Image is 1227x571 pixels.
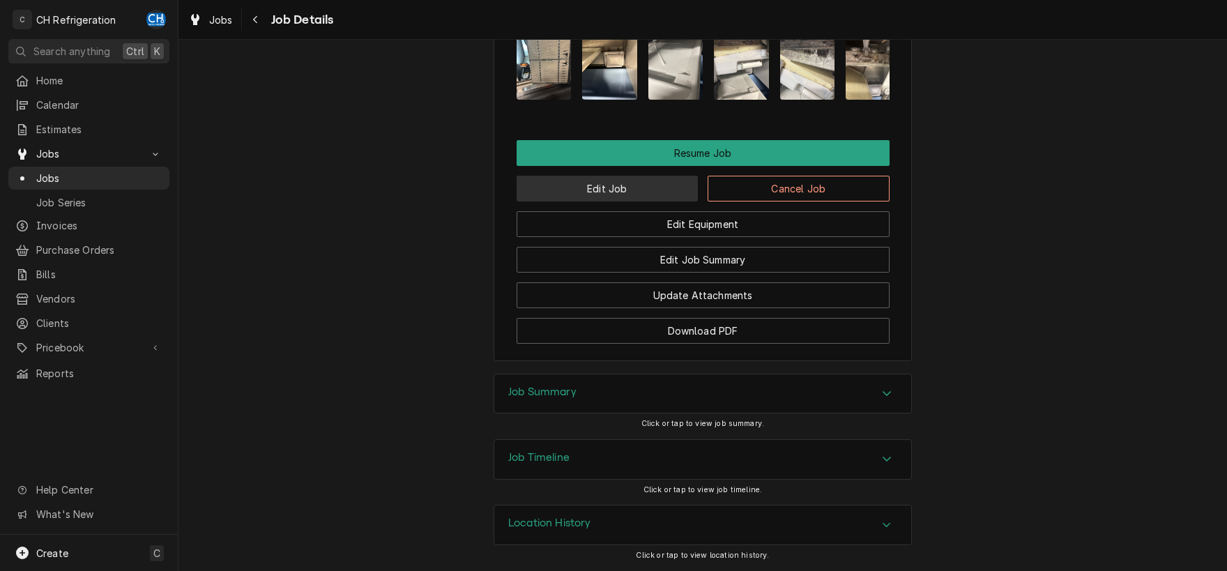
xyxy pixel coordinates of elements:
[8,503,169,526] a: Go to What's New
[13,10,32,29] div: C
[36,171,162,185] span: Jobs
[36,267,162,282] span: Bills
[494,505,911,545] button: Accordion Details Expand Trigger
[36,73,162,88] span: Home
[245,8,267,31] button: Navigate back
[8,336,169,359] a: Go to Pricebook
[267,10,334,29] span: Job Details
[714,26,769,100] img: Yyn8bz0lRoOh3EGQmpbq
[508,451,570,464] h3: Job Timeline
[183,8,238,31] a: Jobs
[508,386,577,399] h3: Job Summary
[494,505,911,545] div: Accordion Header
[8,287,169,310] a: Vendors
[36,243,162,257] span: Purchase Orders
[8,191,169,214] a: Job Series
[708,176,890,201] button: Cancel Job
[36,146,142,161] span: Jobs
[494,440,911,479] div: Accordion Header
[508,517,591,530] h3: Location History
[8,69,169,92] a: Home
[153,546,160,561] span: C
[36,340,142,355] span: Pricebook
[517,140,890,166] button: Resume Job
[494,374,911,413] div: Accordion Header
[517,26,572,100] img: JqJlSy2sRCmXbasEhEOo
[8,312,169,335] a: Clients
[517,2,890,111] div: Attachments
[146,10,166,29] div: CH
[8,142,169,165] a: Go to Jobs
[8,362,169,385] a: Reports
[36,547,68,559] span: Create
[494,374,911,413] button: Accordion Details Expand Trigger
[8,478,169,501] a: Go to Help Center
[33,44,110,59] span: Search anything
[517,176,699,201] button: Edit Job
[36,122,162,137] span: Estimates
[517,140,890,344] div: Button Group
[36,195,162,210] span: Job Series
[517,140,890,166] div: Button Group Row
[494,439,912,480] div: Job Timeline
[209,13,233,27] span: Jobs
[517,308,890,344] div: Button Group Row
[8,238,169,261] a: Purchase Orders
[494,505,912,545] div: Location History
[36,316,162,330] span: Clients
[154,44,160,59] span: K
[517,273,890,308] div: Button Group Row
[517,201,890,237] div: Button Group Row
[36,98,162,112] span: Calendar
[36,507,161,521] span: What's New
[36,218,162,233] span: Invoices
[8,39,169,63] button: Search anythingCtrlK
[517,15,890,111] span: Attachments
[494,374,912,414] div: Job Summary
[36,13,116,27] div: CH Refrigeration
[8,167,169,190] a: Jobs
[648,26,703,100] img: tO8qYqg1QRCCm7IiY66i
[8,214,169,237] a: Invoices
[517,247,890,273] button: Edit Job Summary
[517,237,890,273] div: Button Group Row
[36,482,161,497] span: Help Center
[636,551,769,560] span: Click or tap to view location history.
[8,93,169,116] a: Calendar
[517,166,890,201] div: Button Group Row
[517,282,890,308] button: Update Attachments
[146,10,166,29] div: Chris Hiraga's Avatar
[643,485,762,494] span: Click or tap to view job timeline.
[582,26,637,100] img: Ot2bMA25TSegh8vuaCwF
[126,44,144,59] span: Ctrl
[641,419,764,428] span: Click or tap to view job summary.
[36,366,162,381] span: Reports
[8,263,169,286] a: Bills
[517,318,890,344] button: Download PDF
[846,26,901,100] img: Ppgm9AzESMCmRmidN8lZ
[780,26,835,100] img: AoqnZVoSTeTnVdP8U9lO
[494,440,911,479] button: Accordion Details Expand Trigger
[36,291,162,306] span: Vendors
[8,118,169,141] a: Estimates
[517,211,890,237] button: Edit Equipment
